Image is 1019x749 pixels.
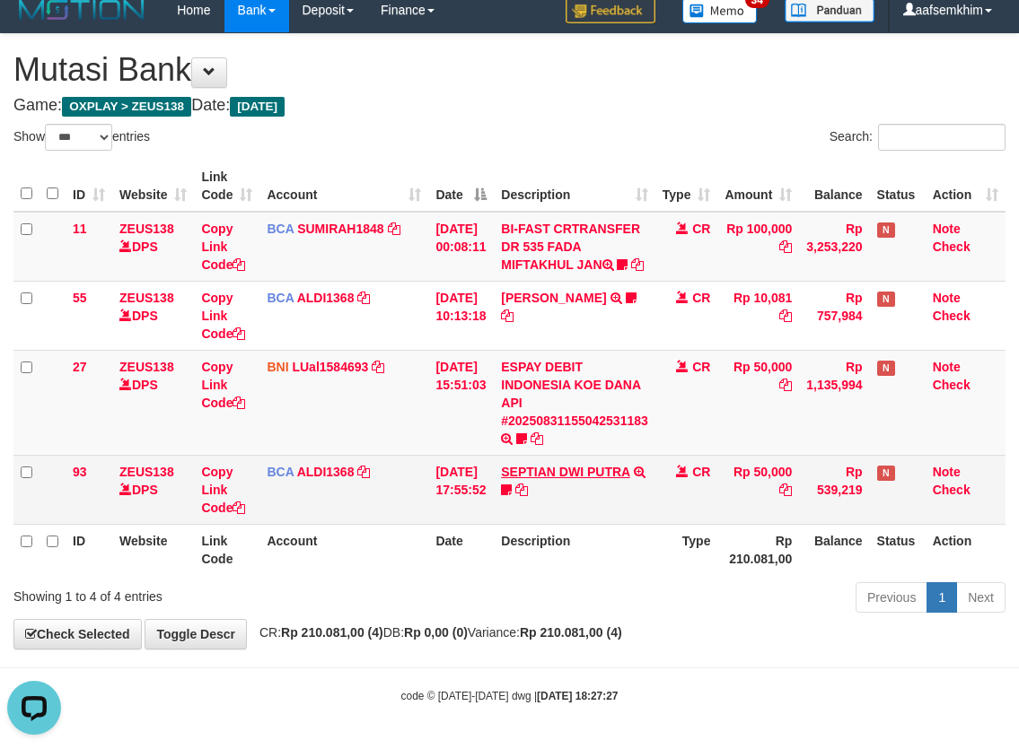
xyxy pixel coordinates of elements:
th: Status [870,161,926,212]
a: Copy Rp 10,081 to clipboard [779,309,792,323]
a: ESPAY DEBIT INDONESIA KOE DANA API #20250831155042531183 [501,360,648,428]
strong: [DATE] 18:27:27 [537,690,618,702]
th: Date: activate to sort column descending [428,161,494,212]
td: Rp 3,253,220 [799,212,869,282]
span: Has Note [877,466,895,481]
strong: Rp 210.081,00 (4) [281,625,383,640]
th: Link Code [194,524,259,575]
button: Open LiveChat chat widget [7,7,61,61]
a: SEPTIAN DWI PUTRA [501,465,629,479]
th: Date [428,524,494,575]
input: Search: [878,124,1006,151]
small: code © [DATE]-[DATE] dwg | [401,690,619,702]
a: Copy ALDI1368 to clipboard [357,465,370,479]
span: Has Note [877,222,895,238]
span: BNI [267,360,288,374]
a: Check [933,378,971,392]
a: Copy Rp 50,000 to clipboard [779,483,792,497]
td: DPS [112,281,194,350]
td: [DATE] 17:55:52 [428,455,494,524]
strong: Rp 0,00 (0) [404,625,468,640]
th: Description [494,524,655,575]
th: Account: activate to sort column ascending [259,161,428,212]
th: Type: activate to sort column ascending [655,161,718,212]
th: Status [870,524,926,575]
a: Copy BI-FAST CRTRANSFER DR 535 FADA MIFTAKHUL JAN to clipboard [631,257,644,272]
a: ZEUS138 [119,465,174,479]
span: Has Note [877,292,895,307]
a: Check [933,309,971,323]
span: CR [692,465,710,479]
a: Copy ALDI1368 to clipboard [357,291,370,305]
th: Amount: activate to sort column ascending [717,161,799,212]
label: Search: [830,124,1006,151]
span: CR: DB: Variance: [250,625,622,640]
div: Showing 1 to 4 of 4 entries [13,580,411,605]
a: ZEUS138 [119,360,174,374]
h4: Game: Date: [13,97,1006,115]
th: Account [259,524,428,575]
td: DPS [112,455,194,524]
a: Next [956,582,1006,613]
a: Copy LUal1584693 to clipboard [372,360,384,374]
td: DPS [112,212,194,282]
a: Previous [856,582,927,613]
th: Website [112,524,194,575]
th: Balance [799,161,869,212]
span: 11 [73,222,87,236]
span: CR [692,360,710,374]
a: Copy Rp 100,000 to clipboard [779,240,792,254]
th: Balance [799,524,869,575]
th: Description: activate to sort column ascending [494,161,655,212]
a: Copy Link Code [201,222,245,272]
a: ZEUS138 [119,222,174,236]
a: Copy Rp 50,000 to clipboard [779,378,792,392]
a: [PERSON_NAME] [501,291,606,305]
a: Copy ESPAY DEBIT INDONESIA KOE DANA API #20250831155042531183 to clipboard [531,431,543,446]
a: 1 [927,582,957,613]
th: Website: activate to sort column ascending [112,161,194,212]
th: Action: activate to sort column ascending [926,161,1006,212]
a: Toggle Descr [145,619,247,649]
td: Rp 50,000 [717,455,799,524]
span: [DATE] [230,97,285,117]
a: Copy Link Code [201,360,245,410]
h1: Mutasi Bank [13,52,1006,88]
th: Action [926,524,1006,575]
a: SUMIRAH1848 [297,222,383,236]
span: Has Note [877,361,895,376]
th: ID [66,524,112,575]
a: Note [933,465,961,479]
td: [DATE] 10:13:18 [428,281,494,350]
td: DPS [112,350,194,455]
span: CR [692,291,710,305]
a: Note [933,222,961,236]
td: Rp 757,984 [799,281,869,350]
a: Check [933,240,971,254]
a: Note [933,291,961,305]
span: 55 [73,291,87,305]
a: Check Selected [13,619,142,649]
a: Check [933,483,971,497]
th: Rp 210.081,00 [717,524,799,575]
td: BI-FAST CRTRANSFER DR 535 FADA MIFTAKHUL JAN [494,212,655,282]
td: Rp 100,000 [717,212,799,282]
td: Rp 1,135,994 [799,350,869,455]
span: BCA [267,222,294,236]
a: Copy Link Code [201,291,245,341]
a: Copy Link Code [201,465,245,515]
span: 27 [73,360,87,374]
span: OXPLAY > ZEUS138 [62,97,191,117]
span: 93 [73,465,87,479]
strong: Rp 210.081,00 (4) [520,625,622,640]
a: Note [933,360,961,374]
span: BCA [267,465,294,479]
a: ZEUS138 [119,291,174,305]
a: Copy SUMIRAH1848 to clipboard [388,222,400,236]
select: Showentries [45,124,112,151]
a: LUal1584693 [292,360,368,374]
td: Rp 10,081 [717,281,799,350]
a: ALDI1368 [297,465,355,479]
span: CR [692,222,710,236]
td: [DATE] 00:08:11 [428,212,494,282]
